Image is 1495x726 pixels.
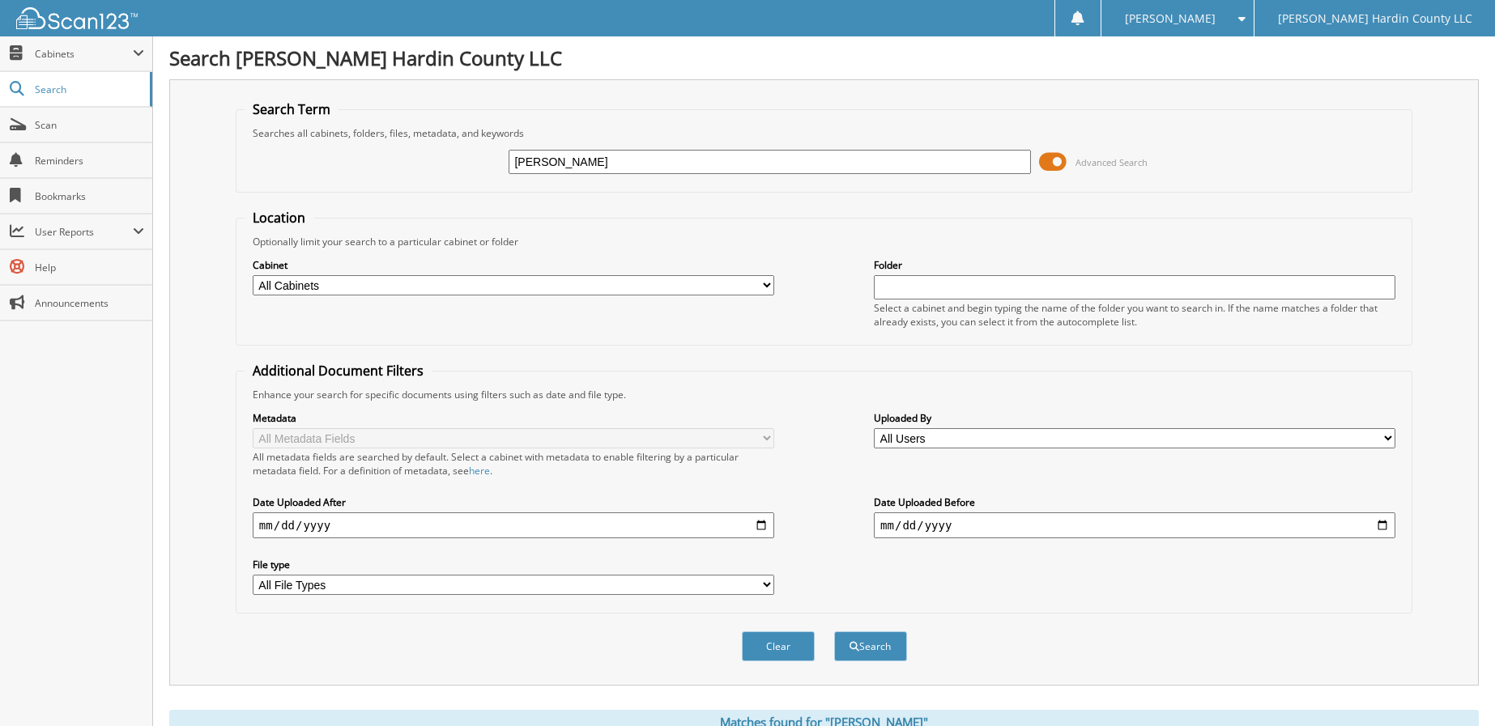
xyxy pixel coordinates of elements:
[35,154,144,168] span: Reminders
[834,631,907,661] button: Search
[874,512,1395,538] input: end
[35,189,144,203] span: Bookmarks
[253,411,774,425] label: Metadata
[245,100,339,118] legend: Search Term
[1075,156,1148,168] span: Advanced Search
[35,83,142,96] span: Search
[874,495,1395,509] label: Date Uploaded Before
[742,631,815,661] button: Clear
[35,261,144,274] span: Help
[245,235,1403,248] div: Optionally limit your search to a particular cabinet or folder
[16,7,138,29] img: scan123-logo-white.svg
[35,47,133,61] span: Cabinets
[253,450,774,478] div: All metadata fields are searched by default. Select a cabinet with metadata to enable filtering b...
[35,296,144,310] span: Announcements
[253,258,774,272] label: Cabinet
[169,45,1479,71] h1: Search [PERSON_NAME] Hardin County LLC
[245,388,1403,401] div: Enhance your search for specific documents using filters such as date and file type.
[35,225,133,239] span: User Reports
[245,126,1403,140] div: Searches all cabinets, folders, files, metadata, and keywords
[1278,14,1472,23] span: [PERSON_NAME] Hardin County LLC
[874,258,1395,272] label: Folder
[35,118,144,132] span: Scan
[874,411,1395,425] label: Uploaded By
[245,209,313,227] legend: Location
[245,362,432,380] legend: Additional Document Filters
[253,495,774,509] label: Date Uploaded After
[469,464,490,478] a: here
[253,558,774,571] label: File type
[1125,14,1216,23] span: [PERSON_NAME]
[253,512,774,538] input: start
[874,301,1395,329] div: Select a cabinet and begin typing the name of the folder you want to search in. If the name match...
